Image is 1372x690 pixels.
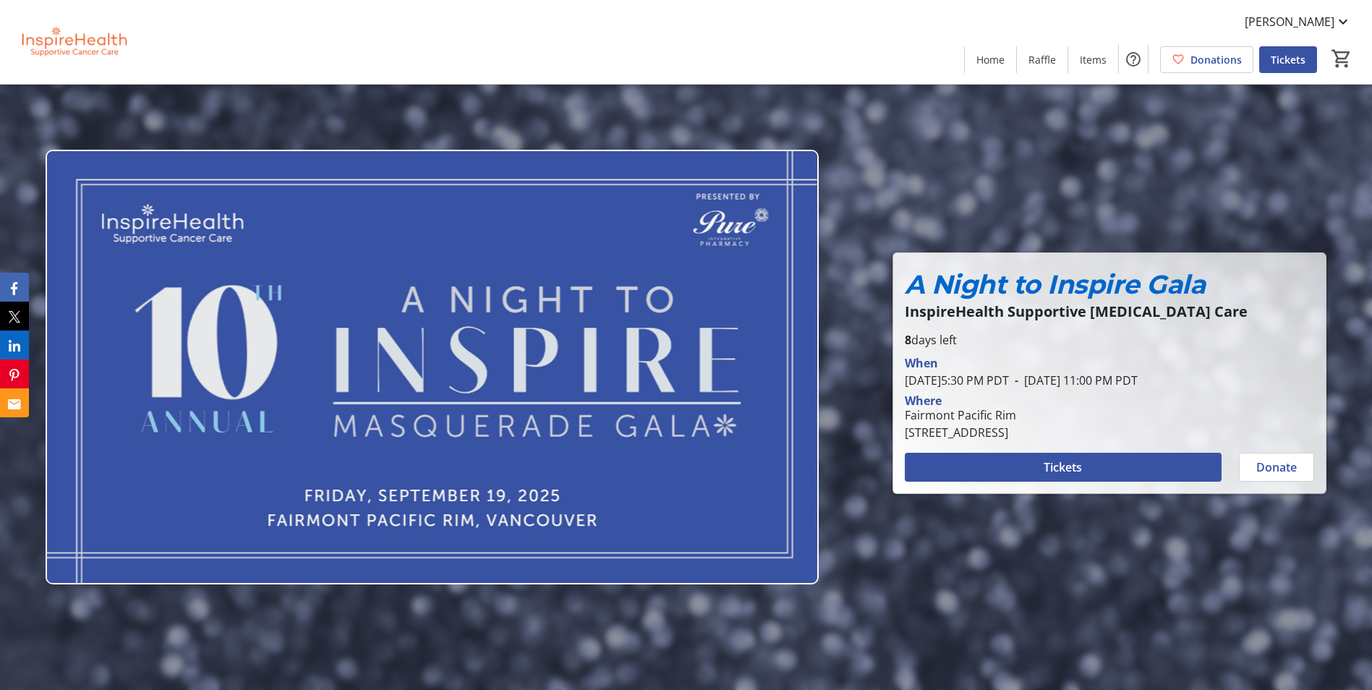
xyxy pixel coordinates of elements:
span: Raffle [1028,52,1056,67]
div: Fairmont Pacific Rim [905,406,1016,424]
span: 8 [905,332,911,348]
div: Where [905,395,942,406]
a: Donations [1160,46,1253,73]
button: [PERSON_NAME] [1233,10,1363,33]
button: Help [1119,45,1148,74]
span: - [1009,372,1024,388]
span: Home [976,52,1005,67]
button: Cart [1329,46,1355,72]
button: Tickets [905,453,1222,482]
a: Home [965,46,1016,73]
p: days left [905,331,1314,349]
img: InspireHealth Supportive Cancer Care's Logo [9,6,137,78]
span: Donations [1190,52,1242,67]
span: [DATE] 11:00 PM PDT [1009,372,1138,388]
em: A Night to Inspire Gala [905,268,1206,300]
a: Raffle [1017,46,1068,73]
span: [DATE] 5:30 PM PDT [905,372,1009,388]
a: Items [1068,46,1118,73]
div: [STREET_ADDRESS] [905,424,1016,441]
span: Tickets [1044,459,1082,476]
span: Donate [1256,459,1297,476]
span: [PERSON_NAME] [1245,13,1334,30]
span: Items [1080,52,1107,67]
a: Tickets [1259,46,1317,73]
div: When [905,354,938,372]
button: Donate [1239,453,1314,482]
img: Campaign CTA Media Photo [46,150,819,584]
p: InspireHealth Supportive [MEDICAL_DATA] Care [905,304,1314,320]
span: Tickets [1271,52,1305,67]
